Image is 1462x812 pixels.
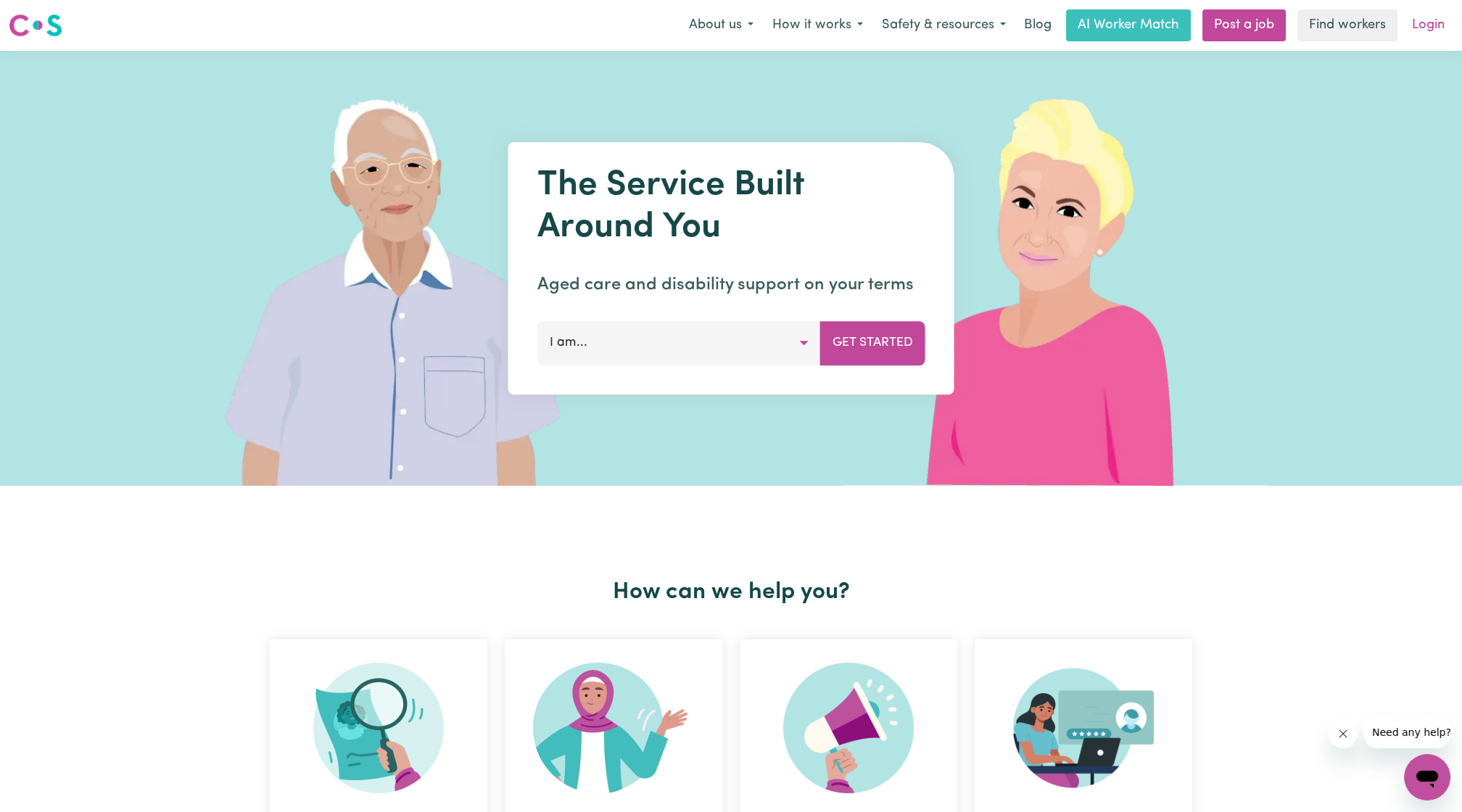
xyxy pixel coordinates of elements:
[9,10,88,22] span: Need any help?
[1015,9,1060,41] a: Blog
[1404,754,1450,800] iframe: Button to launch messaging window
[1297,9,1397,41] a: Find workers
[1202,9,1286,41] a: Post a job
[537,165,925,249] h1: The Service Built Around You
[820,321,925,365] button: Get Started
[1066,9,1191,41] a: AI Worker Match
[763,10,872,41] button: How it works
[1403,9,1453,41] a: Login
[9,9,62,42] a: Careseekers logo
[533,663,694,793] img: Become Worker
[1329,719,1358,748] iframe: Close message
[313,663,444,793] img: Search
[680,10,763,41] button: About us
[1013,663,1154,793] img: Provider
[537,321,821,365] button: I am...
[872,10,1015,41] button: Safety & resources
[9,12,62,38] img: Careseekers logo
[1363,716,1450,748] iframe: Message from company
[537,272,925,298] p: Aged care and disability support on your terms
[783,663,914,793] img: Refer
[261,579,1201,606] h2: How can we help you?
